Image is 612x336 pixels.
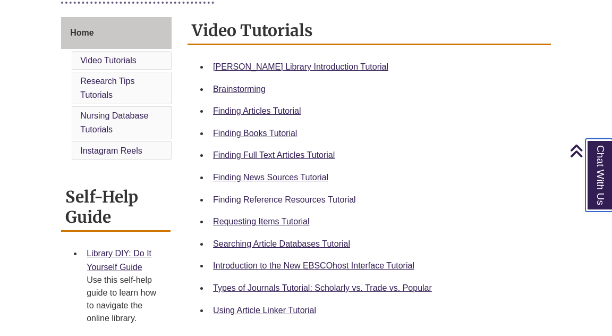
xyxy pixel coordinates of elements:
[213,283,432,292] a: Types of Journals Tutorial: Scholarly vs. Trade vs. Popular
[61,17,172,162] div: Guide Page Menu
[213,106,301,115] a: Finding Articles Tutorial
[213,239,350,248] a: Searching Article Databases Tutorial
[61,17,172,49] a: Home
[188,17,551,45] h2: Video Tutorials
[213,195,356,204] a: Finding Reference Resources Tutorial
[213,150,335,159] a: Finding Full Text Articles Tutorial
[213,173,328,182] a: Finding News Sources Tutorial
[213,129,297,138] a: Finding Books Tutorial
[61,183,171,232] h2: Self-Help Guide
[80,146,142,155] a: Instagram Reels
[87,274,162,325] div: Use this self-help guide to learn how to navigate the online library.
[213,85,266,94] a: Brainstorming
[70,28,93,37] span: Home
[213,306,316,315] a: Using Article Linker Tutorial
[569,144,609,158] a: Back to Top
[80,56,137,65] a: Video Tutorials
[213,261,414,270] a: Introduction to the New EBSCOhost Interface Tutorial
[80,111,148,134] a: Nursing Database Tutorials
[213,217,309,226] a: Requesting Items Tutorial
[80,77,134,99] a: Research Tips Tutorials
[213,62,388,71] a: [PERSON_NAME] Library Introduction Tutorial
[87,249,151,272] a: Library DIY: Do It Yourself Guide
